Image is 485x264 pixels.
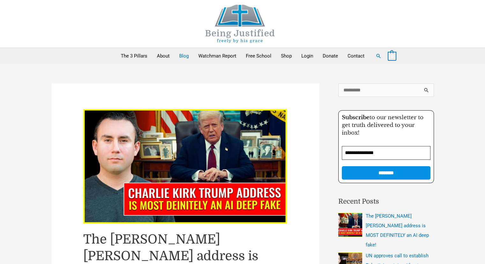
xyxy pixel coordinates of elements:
[276,48,297,64] a: Shop
[174,48,194,64] a: Blog
[241,48,276,64] a: Free School
[391,54,393,58] span: 0
[338,197,434,207] h2: Recent Posts
[343,48,369,64] a: Contact
[342,114,423,136] span: to our newsletter to get truth delivered to your inbox!
[366,213,429,248] a: The [PERSON_NAME] [PERSON_NAME] address is MOST DEFINITELY an AI deep fake!
[318,48,343,64] a: Donate
[342,114,370,121] strong: Subscribe
[376,53,381,59] a: Search button
[388,53,396,59] a: View Shopping Cart, empty
[192,5,288,43] img: Being Justified
[297,48,318,64] a: Login
[152,48,174,64] a: About
[342,146,430,160] input: Email Address *
[116,48,369,64] nav: Primary Site Navigation
[194,48,241,64] a: Watchman Report
[83,163,287,169] a: Read: The Charlie Kirk Trump address is MOST DEFINITELY an AI deep fake!
[116,48,152,64] a: The 3 Pillars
